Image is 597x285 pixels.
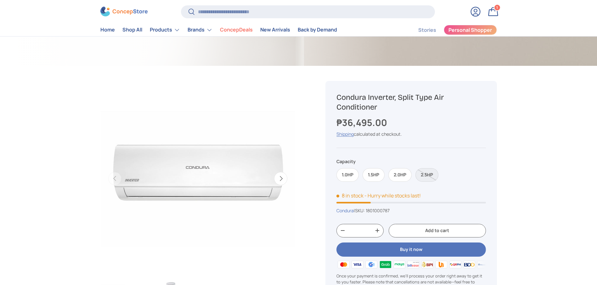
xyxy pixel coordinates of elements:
[448,28,492,33] span: Personal Shopper
[418,24,436,36] a: Stories
[462,260,476,269] img: bdo
[220,24,253,36] a: ConcepDeals
[298,24,337,36] a: Back by Demand
[366,208,390,214] span: 1801000787
[392,260,406,269] img: maya
[184,24,216,36] summary: Brands
[420,260,434,269] img: bpi
[336,192,363,199] span: 8 in stock
[351,260,364,269] img: visa
[406,260,420,269] img: billease
[122,24,142,36] a: Shop All
[448,260,462,269] img: qrph
[389,224,486,237] button: Add to cart
[354,208,390,214] span: |
[496,5,498,10] span: 1
[355,208,365,214] span: SKU:
[260,24,290,36] a: New Arrivals
[364,192,421,199] p: - Hurry while stocks last!
[434,260,448,269] img: ubp
[378,260,392,269] img: grabpay
[100,24,115,36] a: Home
[146,24,184,36] summary: Products
[476,260,490,269] img: metrobank
[336,208,354,214] a: Condura
[100,7,148,17] img: ConcepStore
[336,131,354,137] a: Shipping
[403,24,497,36] nav: Secondary
[336,158,356,165] legend: Capacity
[364,260,378,269] img: gcash
[336,260,350,269] img: master
[336,242,486,257] button: Buy it now
[100,24,337,36] nav: Primary
[336,93,486,112] h1: Condura Inverter, Split Type Air Conditioner
[444,25,497,35] a: Personal Shopper
[336,131,486,137] div: calculated at checkout.
[336,116,389,129] strong: ₱36,495.00
[415,168,438,182] label: Sold out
